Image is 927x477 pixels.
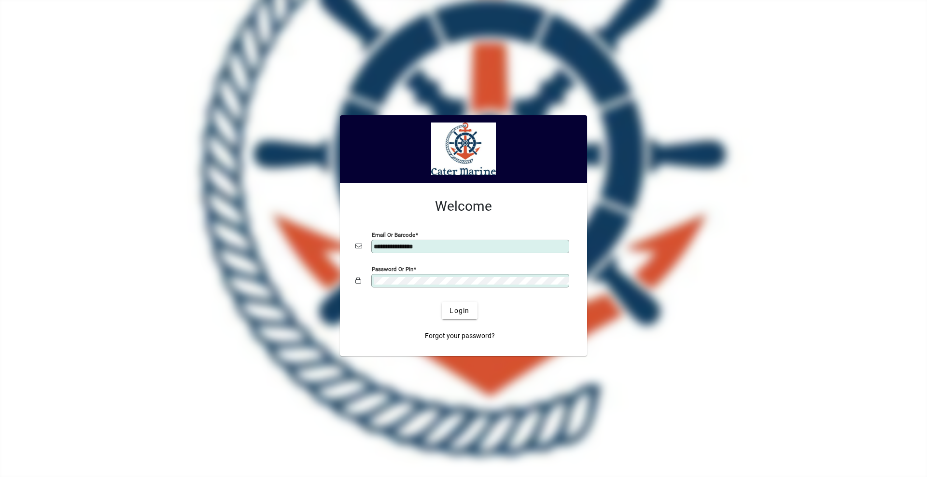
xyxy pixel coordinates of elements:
a: Forgot your password? [421,327,499,344]
button: Login [442,302,477,319]
mat-label: Email or Barcode [372,232,415,238]
mat-label: Password or Pin [372,266,413,273]
span: Forgot your password? [425,331,495,341]
h2: Welcome [355,198,572,215]
span: Login [449,306,469,316]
